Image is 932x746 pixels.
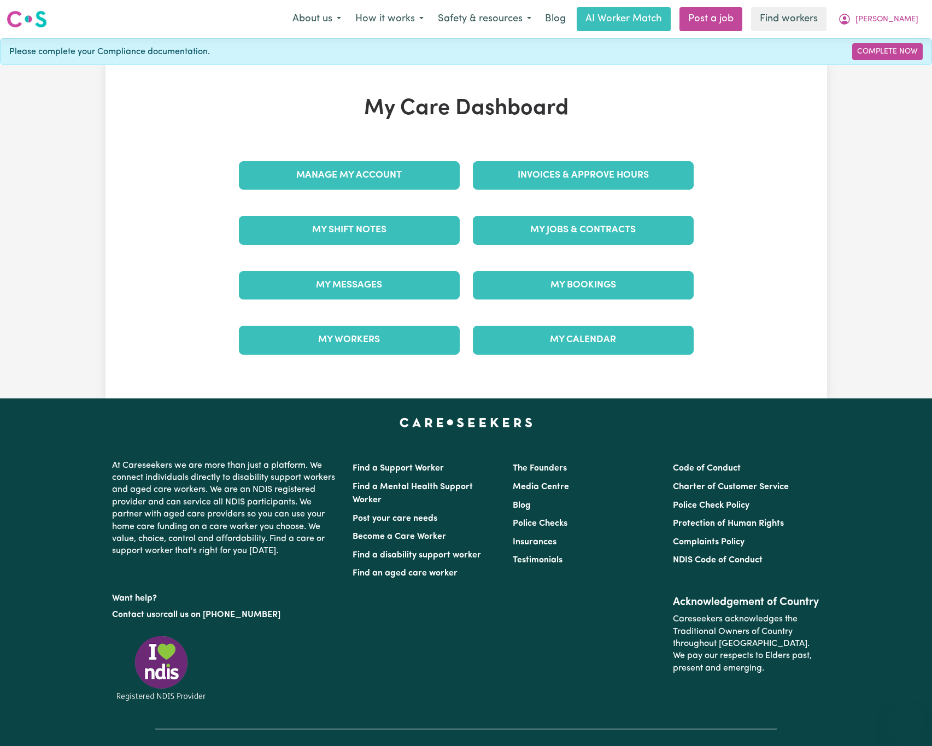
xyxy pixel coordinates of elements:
img: Careseekers logo [7,9,47,29]
button: Safety & resources [431,8,538,31]
a: Police Checks [513,519,567,528]
a: My Jobs & Contracts [473,216,694,244]
img: Registered NDIS provider [112,634,210,702]
a: Police Check Policy [673,501,749,510]
a: Post a job [679,7,742,31]
button: About us [285,8,348,31]
p: Want help? [112,588,339,604]
a: My Workers [239,326,460,354]
a: Manage My Account [239,161,460,190]
a: Complaints Policy [673,538,745,547]
a: Find a Support Worker [353,464,444,473]
a: Find an aged care worker [353,569,458,578]
a: NDIS Code of Conduct [673,556,763,565]
a: Invoices & Approve Hours [473,161,694,190]
a: My Shift Notes [239,216,460,244]
a: Media Centre [513,483,569,491]
a: call us on [PHONE_NUMBER] [163,610,280,619]
p: At Careseekers we are more than just a platform. We connect individuals directly to disability su... [112,455,339,562]
h1: My Care Dashboard [232,96,700,122]
a: Protection of Human Rights [673,519,784,528]
a: Find a disability support worker [353,551,481,560]
a: Charter of Customer Service [673,483,789,491]
a: Contact us [112,610,155,619]
a: Find workers [751,7,827,31]
a: Blog [513,501,531,510]
a: Careseekers logo [7,7,47,32]
a: Careseekers home page [400,418,532,427]
span: Please complete your Compliance documentation. [9,45,210,58]
a: Insurances [513,538,556,547]
a: The Founders [513,464,567,473]
p: Careseekers acknowledges the Traditional Owners of Country throughout [GEOGRAPHIC_DATA]. We pay o... [673,609,820,679]
a: Post your care needs [353,514,437,523]
span: [PERSON_NAME] [855,14,918,26]
a: My Messages [239,271,460,299]
p: or [112,604,339,625]
a: Code of Conduct [673,464,741,473]
a: Complete Now [852,43,923,60]
a: My Calendar [473,326,694,354]
a: Become a Care Worker [353,532,446,541]
h2: Acknowledgement of Country [673,596,820,609]
a: My Bookings [473,271,694,299]
button: My Account [831,8,925,31]
a: Blog [538,7,572,31]
button: How it works [348,8,431,31]
a: AI Worker Match [577,7,671,31]
a: Testimonials [513,556,562,565]
a: Find a Mental Health Support Worker [353,483,473,504]
iframe: Button to launch messaging window [888,702,923,737]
